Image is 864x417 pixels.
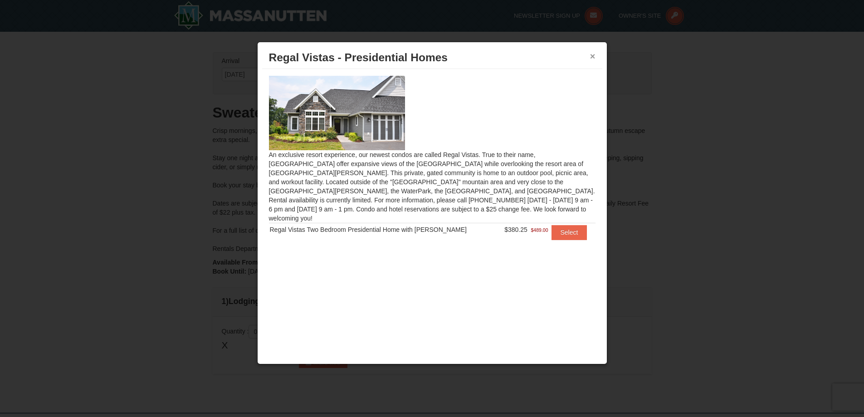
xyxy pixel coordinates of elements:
[269,76,405,150] img: 19218991-1-902409a9.jpg
[270,225,496,234] div: Regal Vistas Two Bedroom Presidential Home with [PERSON_NAME]
[552,225,587,240] button: Select
[504,226,527,233] span: $380.25
[590,52,596,61] button: ×
[531,226,548,235] span: $489.00
[262,69,602,258] div: An exclusive resort experience, our newest condos are called Regal Vistas. True to their name, [G...
[269,51,448,64] span: Regal Vistas - Presidential Homes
